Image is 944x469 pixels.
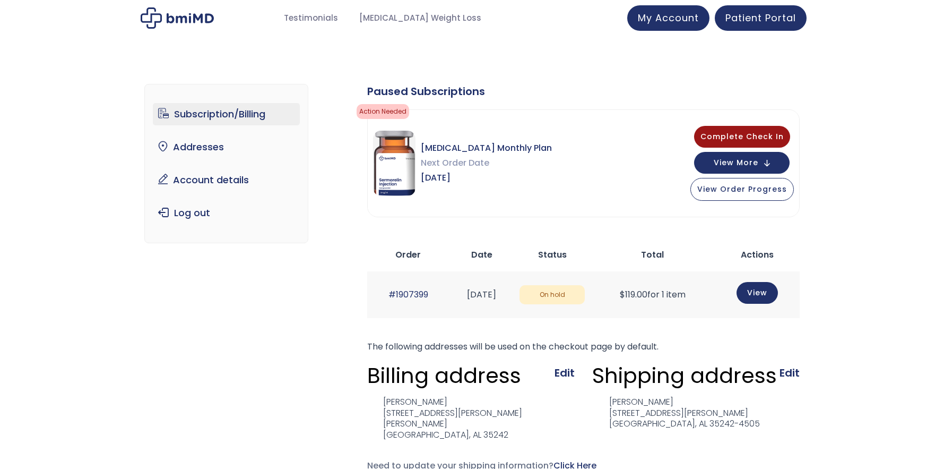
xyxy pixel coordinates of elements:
[694,152,790,174] button: View More
[273,8,349,29] a: Testimonials
[627,5,709,31] a: My Account
[620,288,647,301] span: 119.00
[737,282,778,304] a: View
[367,397,575,441] address: [PERSON_NAME] [STREET_ADDRESS][PERSON_NAME][PERSON_NAME] [GEOGRAPHIC_DATA], AL 35242
[359,12,481,24] span: [MEDICAL_DATA] Weight Loss
[725,11,796,24] span: Patient Portal
[690,178,794,201] button: View Order Progress
[367,362,521,389] h3: Billing address
[538,249,567,261] span: Status
[471,249,492,261] span: Date
[519,285,585,305] span: On hold
[592,397,760,430] address: [PERSON_NAME] [STREET_ADDRESS][PERSON_NAME] [GEOGRAPHIC_DATA], AL 35242-4505
[284,12,338,24] span: Testimonials
[153,103,300,125] a: Subscription/Billing
[714,159,758,166] span: View More
[641,249,664,261] span: Total
[590,271,715,318] td: for 1 item
[700,131,784,142] span: Complete Check In
[694,126,790,148] button: Complete Check In
[144,84,308,243] nav: Account pages
[620,288,625,301] span: $
[741,249,774,261] span: Actions
[367,84,800,99] div: Paused Subscriptions
[153,202,300,224] a: Log out
[467,288,496,301] time: [DATE]
[715,5,807,31] a: Patient Portal
[357,104,409,119] span: Action Needed
[153,136,300,158] a: Addresses
[592,362,777,389] h3: Shipping address
[697,184,787,194] span: View Order Progress
[395,249,421,261] span: Order
[153,169,300,191] a: Account details
[349,8,492,29] a: [MEDICAL_DATA] Weight Loss
[638,11,699,24] span: My Account
[780,365,800,380] a: Edit
[388,288,428,301] a: #1907399
[555,365,575,380] a: Edit
[421,141,552,156] span: [MEDICAL_DATA] Monthly Plan
[421,156,552,170] span: Next Order Date
[367,339,800,354] p: The following addresses will be used on the checkout page by default.
[141,7,214,29] img: My account
[421,170,552,185] span: [DATE]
